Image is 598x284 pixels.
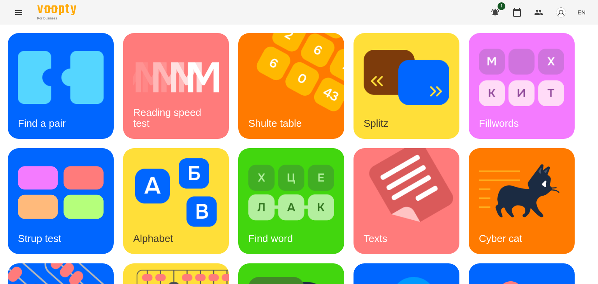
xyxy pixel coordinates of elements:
img: Find a pair [18,43,104,112]
a: Find a pairFind a pair [8,33,114,139]
img: avatar_s.png [556,7,566,18]
h3: Strup test [18,233,61,244]
img: Splitz [364,43,449,112]
img: Voopty Logo [37,4,76,15]
span: For Business [37,16,76,21]
a: Shulte tableShulte table [238,33,344,139]
a: Reading speed testReading speed test [123,33,229,139]
img: Find word [248,158,334,227]
h3: Fillwords [479,117,519,129]
a: Cyber catCyber cat [469,148,575,254]
span: EN [577,8,586,16]
button: Menu [9,3,28,22]
a: Strup testStrup test [8,148,114,254]
img: Texts [354,148,469,254]
h3: Find a pair [18,117,66,129]
h3: Alphabet [133,233,173,244]
h3: Shulte table [248,117,302,129]
img: Shulte table [238,33,354,139]
h3: Texts [364,233,387,244]
h3: Find word [248,233,293,244]
h3: Splitz [364,117,389,129]
img: Strup test [18,158,104,227]
a: AlphabetAlphabet [123,148,229,254]
a: FillwordsFillwords [469,33,575,139]
a: Find wordFind word [238,148,344,254]
span: 1 [498,2,505,10]
img: Alphabet [133,158,219,227]
img: Cyber cat [479,158,565,227]
img: Reading speed test [133,43,219,112]
h3: Reading speed test [133,107,204,129]
button: EN [574,5,589,19]
h3: Cyber cat [479,233,522,244]
a: SplitzSplitz [354,33,459,139]
img: Fillwords [479,43,565,112]
a: TextsTexts [354,148,459,254]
